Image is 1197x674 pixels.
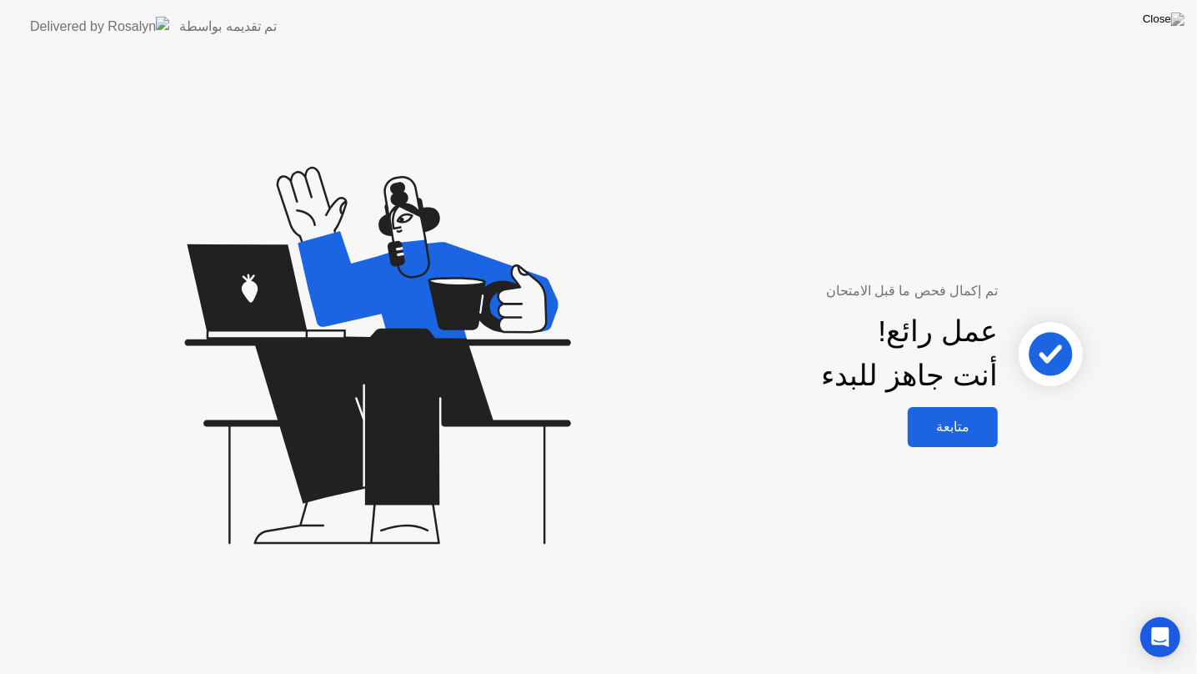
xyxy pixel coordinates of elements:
[30,17,169,36] img: Delivered by Rosalyn
[821,309,998,398] div: عمل رائع! أنت جاهز للبدء
[179,17,277,37] div: تم تقديمه بواسطة
[1140,617,1180,657] div: Open Intercom Messenger
[1143,13,1184,26] img: Close
[913,419,993,435] div: متابعة
[908,407,998,447] button: متابعة
[654,281,998,301] div: تم إكمال فحص ما قبل الامتحان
